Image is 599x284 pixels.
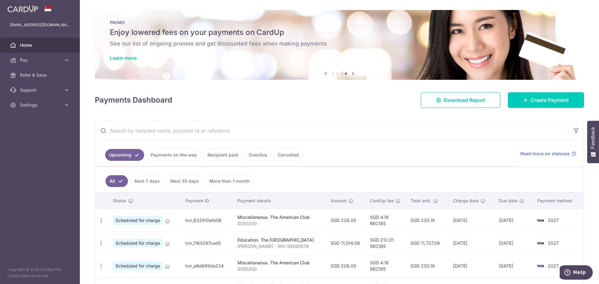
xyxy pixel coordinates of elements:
span: 2027 [548,240,559,246]
a: Payments on the way [147,149,201,161]
td: txn_a8e699da234 [180,254,232,277]
button: Feedback - Show survey [587,121,599,163]
td: SGD 4.18 REC185 [365,254,406,277]
span: Home [20,42,61,48]
td: [DATE] [494,254,532,277]
a: Learn more [110,55,137,61]
h6: See our list of ongoing promos and get discounted fees when making payments [110,40,569,47]
a: Next 30 days [166,175,203,187]
th: Payment details [232,193,326,209]
span: Amount [331,198,347,204]
a: Download Report [421,92,500,108]
td: txn_632910afe06 [180,209,232,232]
a: Read more on statuses [520,151,576,157]
span: Feedback [590,127,596,149]
td: SGD 226.00 [326,209,365,232]
a: All [105,175,128,187]
span: Scheduled for charge [113,262,163,270]
a: Recipient paid [203,149,242,161]
input: Search by recipient name, payment id or reference [95,121,569,141]
a: Upcoming [105,149,144,161]
div: Education. The [GEOGRAPHIC_DATA] [237,237,321,243]
td: txn_1160297cad5 [180,232,232,254]
a: Next 7 days [130,175,164,187]
p: PROMO [110,20,569,25]
td: SGD 11,727.09 [406,232,448,254]
span: Due date [499,198,518,204]
a: Create Payment [508,92,584,108]
td: SGD 230.18 [406,209,448,232]
span: Charge date [453,198,479,204]
span: Scheduled for charge [113,216,163,225]
th: Payment method [532,193,583,209]
td: [DATE] [448,209,494,232]
span: Pay [20,57,61,63]
h4: Payments Dashboard [95,94,172,106]
img: CardUp [7,5,38,12]
td: SGD 226.00 [326,254,365,277]
img: Bank Card [534,239,547,247]
span: Create Payment [531,96,569,104]
td: SGD 213.01 REC185 [365,232,406,254]
span: Support [20,87,61,93]
p: S050200 [237,220,321,227]
img: Bank Card [534,217,547,224]
span: 2027 [548,218,559,223]
span: 2027 [548,263,559,268]
td: SGD 230.18 [406,254,448,277]
span: Total amt. [411,198,431,204]
span: Read more on statuses [520,151,570,157]
div: Miscellaneous. The American Club [237,260,321,266]
span: Settings [20,102,61,108]
td: [DATE] [494,232,532,254]
a: More than 1 month [205,175,254,187]
span: CardUp fee [370,198,394,204]
td: [DATE] [494,209,532,232]
td: SGD 11,514.08 [326,232,365,254]
span: Download Report [444,96,485,104]
h5: Enjoy lowered fees on your payments on CardUp [110,27,569,37]
a: Overdue [245,149,271,161]
span: Status [113,198,126,204]
a: Cancelled [274,149,303,161]
div: Miscellaneous. The American Club [237,214,321,220]
span: Refer & Save [20,72,61,78]
th: Payment ID [180,193,232,209]
td: [DATE] [448,254,494,277]
img: Bank Card [534,262,547,270]
span: Scheduled for charge [113,239,163,248]
iframe: Opens a widget where you can find more information [560,265,593,281]
p: [PERSON_NAME] - INV-25260078 [237,243,321,249]
td: [DATE] [448,232,494,254]
p: S050200 [237,266,321,272]
img: Latest Promos banner [95,10,584,80]
p: [EMAIL_ADDRESS][DOMAIN_NAME] [10,22,70,28]
td: SGD 4.18 REC185 [365,209,406,232]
